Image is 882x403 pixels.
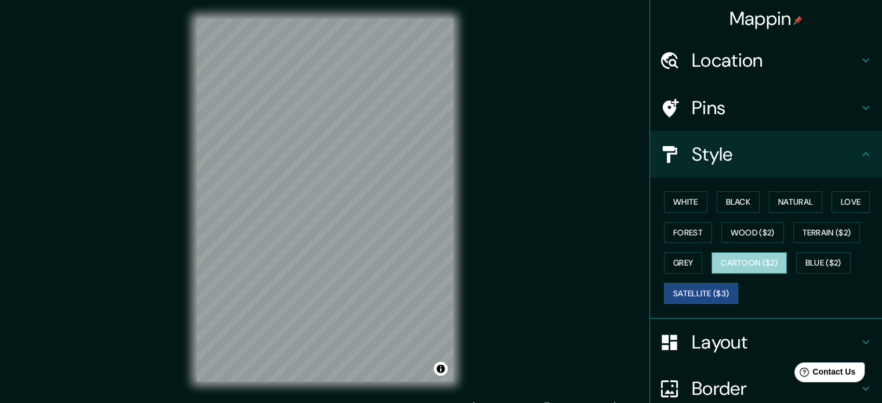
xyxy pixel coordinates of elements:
[650,85,882,131] div: Pins
[692,377,859,400] h4: Border
[692,49,859,72] h4: Location
[664,252,702,274] button: Grey
[769,191,822,213] button: Natural
[729,7,803,30] h4: Mappin
[664,191,707,213] button: White
[650,131,882,177] div: Style
[692,331,859,354] h4: Layout
[796,252,851,274] button: Blue ($2)
[717,191,760,213] button: Black
[650,319,882,365] div: Layout
[664,283,738,304] button: Satellite ($3)
[712,252,787,274] button: Cartoon ($2)
[434,362,448,376] button: Toggle attribution
[793,16,803,25] img: pin-icon.png
[721,222,784,244] button: Wood ($2)
[692,96,859,119] h4: Pins
[664,222,712,244] button: Forest
[832,191,870,213] button: Love
[650,37,882,83] div: Location
[793,222,861,244] button: Terrain ($2)
[692,143,859,166] h4: Style
[197,19,453,382] canvas: Map
[779,358,869,390] iframe: Help widget launcher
